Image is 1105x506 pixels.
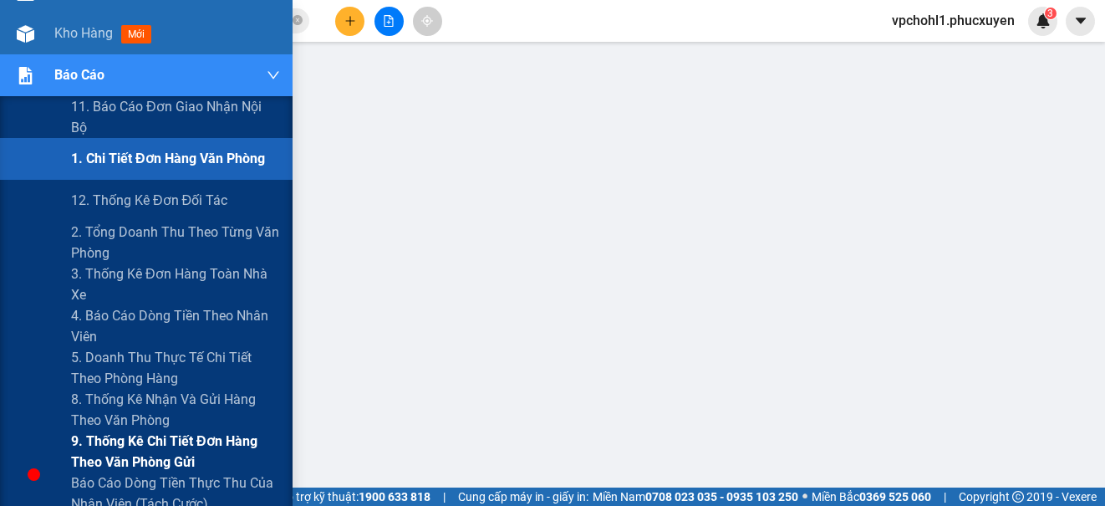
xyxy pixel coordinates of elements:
[443,488,446,506] span: |
[278,488,430,506] span: Hỗ trợ kỹ thuật:
[812,488,931,506] span: Miền Bắc
[71,96,280,138] span: 11. Báo cáo đơn giao nhận nội bộ
[878,10,1028,31] span: vpchohl1.phucxuyen
[1012,491,1024,503] span: copyright
[293,13,303,29] span: close-circle
[1036,13,1051,28] img: icon-new-feature
[71,305,280,347] span: 4. Báo cáo dòng tiền theo nhân viên
[71,347,280,389] span: 5. Doanh thu thực tế chi tiết theo phòng hàng
[267,69,280,82] span: down
[71,263,280,305] span: 3. Thống kê đơn hàng toàn nhà xe
[383,15,395,27] span: file-add
[421,15,433,27] span: aim
[944,488,946,506] span: |
[458,488,588,506] span: Cung cấp máy in - giấy in:
[413,7,442,36] button: aim
[1073,13,1088,28] span: caret-down
[374,7,404,36] button: file-add
[293,15,303,25] span: close-circle
[359,490,430,503] strong: 1900 633 818
[54,25,113,41] span: Kho hàng
[71,148,265,169] span: 1. Chi tiết đơn hàng văn phòng
[71,190,227,211] span: 12. Thống kê đơn đối tác
[1066,7,1095,36] button: caret-down
[802,493,807,500] span: ⚪️
[645,490,798,503] strong: 0708 023 035 - 0935 103 250
[344,15,356,27] span: plus
[17,67,34,84] img: solution-icon
[859,490,931,503] strong: 0369 525 060
[54,64,104,85] span: Báo cáo
[71,431,280,473] span: 9. Thống kê chi tiết đơn hàng theo văn phòng gửi
[593,488,798,506] span: Miền Nam
[335,7,364,36] button: plus
[71,389,280,431] span: 8. Thống kê nhận và gửi hàng theo văn phòng
[1045,8,1057,19] sup: 3
[121,25,151,43] span: mới
[17,25,34,43] img: warehouse-icon
[71,222,280,263] span: 2. Tổng doanh thu theo từng văn phòng
[1047,8,1053,19] span: 3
